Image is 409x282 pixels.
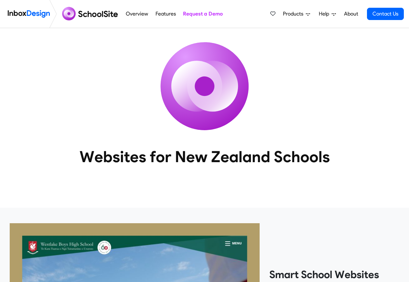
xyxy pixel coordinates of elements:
[367,8,404,20] a: Contact Us
[283,10,306,18] span: Products
[124,7,150,20] a: Overview
[319,10,332,18] span: Help
[154,7,178,20] a: Features
[280,7,313,20] a: Products
[269,268,399,281] heading: Smart School Websites
[59,6,122,22] img: schoolsite logo
[181,7,224,20] a: Request a Demo
[316,7,339,20] a: Help
[342,7,360,20] a: About
[51,147,358,166] heading: Websites for New Zealand Schools
[146,28,263,144] img: icon_schoolsite.svg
